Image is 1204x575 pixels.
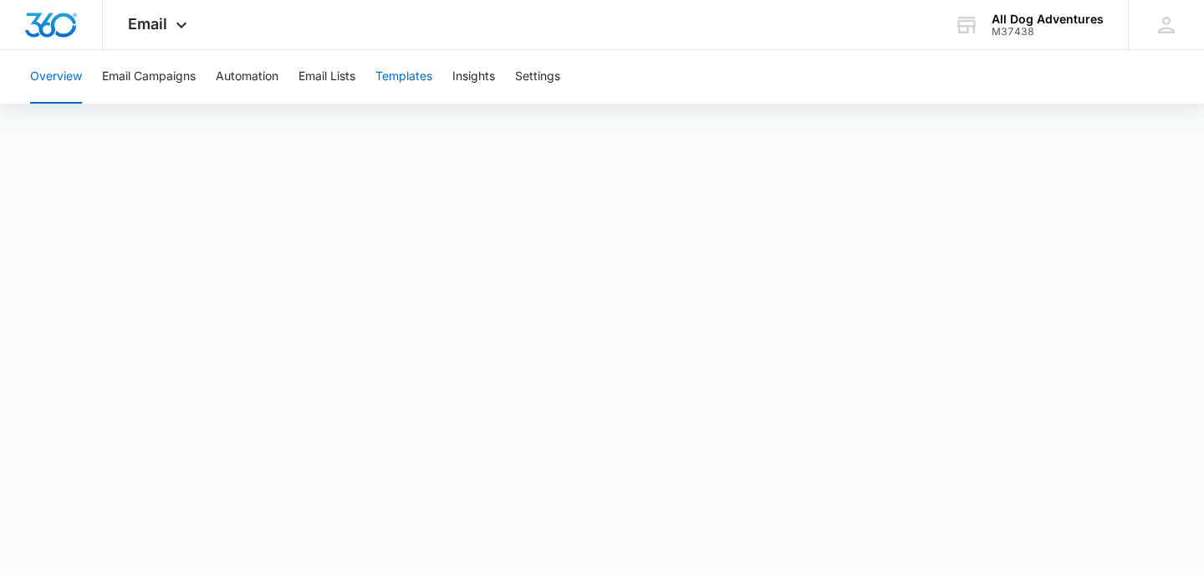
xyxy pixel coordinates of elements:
span: Email [128,15,167,33]
button: Templates [375,50,432,104]
button: Automation [216,50,278,104]
div: account name [992,13,1104,26]
button: Overview [30,50,82,104]
button: Email Campaigns [102,50,196,104]
div: account id [992,26,1104,38]
button: Email Lists [298,50,355,104]
button: Settings [515,50,560,104]
button: Insights [452,50,495,104]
